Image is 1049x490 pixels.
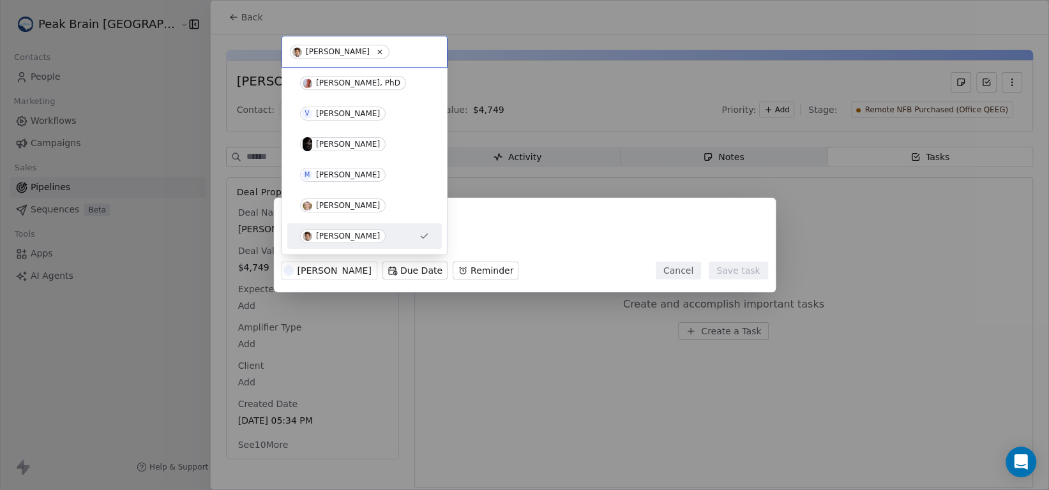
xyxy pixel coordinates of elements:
img: D [302,201,312,211]
div: [PERSON_NAME], PhD [316,78,400,87]
div: [PERSON_NAME] [316,109,380,118]
div: M [305,170,310,180]
div: [PERSON_NAME] [316,140,380,149]
img: D [302,137,312,152]
div: [PERSON_NAME] [316,201,380,210]
div: [PERSON_NAME] [316,232,380,241]
div: [PERSON_NAME] [316,170,380,179]
div: V [305,108,309,119]
img: A [302,78,312,88]
div: [PERSON_NAME] [306,47,370,56]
